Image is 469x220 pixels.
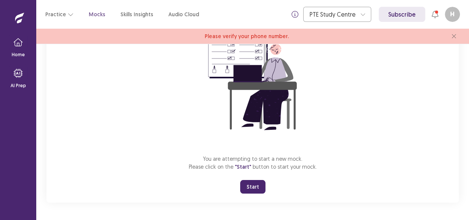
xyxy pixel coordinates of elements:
p: Home [12,51,25,58]
button: H [445,7,460,22]
a: Skills Insights [120,11,153,18]
a: Audio Cloud [168,11,199,18]
button: close [448,30,460,42]
button: Start [240,180,265,194]
p: AI Prep [11,82,26,89]
div: PTE Study Centre [310,7,356,22]
button: info [288,8,302,21]
span: Please verify your phone number. [205,32,289,40]
span: "Start" [235,163,251,170]
img: attend-mock [185,10,321,146]
a: Subscribe [379,7,425,22]
p: You are attempting to start a new mock. Please click on the button to start your mock. [189,155,317,171]
button: Practice [45,8,74,21]
a: Mocks [89,11,105,18]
